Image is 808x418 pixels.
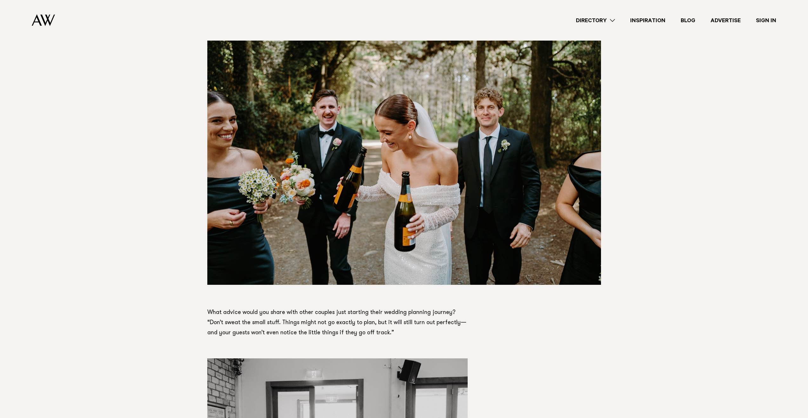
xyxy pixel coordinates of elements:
[32,14,55,26] img: Auckland Weddings Logo
[748,16,784,25] a: Sign In
[568,16,623,25] a: Directory
[703,16,748,25] a: Advertise
[207,308,468,338] p: What advice would you share with other couples just starting their wedding planning journey? “Don...
[623,16,673,25] a: Inspiration
[673,16,703,25] a: Blog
